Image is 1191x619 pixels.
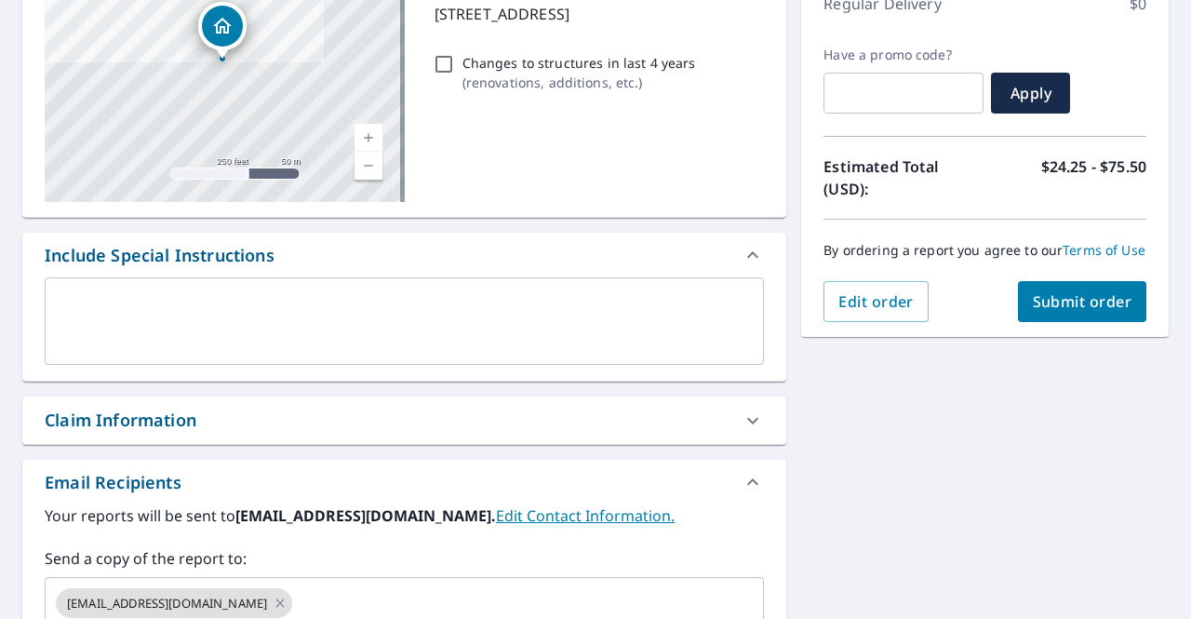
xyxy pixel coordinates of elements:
b: [EMAIL_ADDRESS][DOMAIN_NAME]. [235,505,496,526]
p: $24.25 - $75.50 [1041,155,1146,200]
span: Submit order [1033,291,1132,312]
div: Include Special Instructions [45,243,274,268]
div: Email Recipients [22,460,786,505]
div: [EMAIL_ADDRESS][DOMAIN_NAME] [56,588,292,618]
span: Apply [1006,83,1055,103]
p: [STREET_ADDRESS] [435,3,757,25]
label: Send a copy of the report to: [45,547,764,570]
a: Current Level 17, Zoom Out [355,152,382,180]
button: Edit order [823,281,929,322]
label: Have a promo code? [823,47,984,63]
p: Changes to structures in last 4 years [462,53,696,73]
a: EditContactInfo [496,505,675,526]
p: Estimated Total (USD): [823,155,984,200]
button: Apply [991,73,1070,114]
label: Your reports will be sent to [45,505,764,527]
div: Email Recipients [45,470,181,495]
div: Dropped pin, building 1, Residential property, 4301 N Centennial Dr Bloomington, IN 47404 [198,2,247,60]
div: Claim Information [45,408,196,433]
a: Terms of Use [1063,241,1145,259]
a: Current Level 17, Zoom In [355,124,382,152]
p: By ordering a report you agree to our [823,242,1146,259]
div: Claim Information [22,397,786,444]
div: Include Special Instructions [22,233,786,277]
button: Submit order [1018,281,1147,322]
span: Edit order [838,291,914,312]
p: ( renovations, additions, etc. ) [462,73,696,92]
span: [EMAIL_ADDRESS][DOMAIN_NAME] [56,595,278,612]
